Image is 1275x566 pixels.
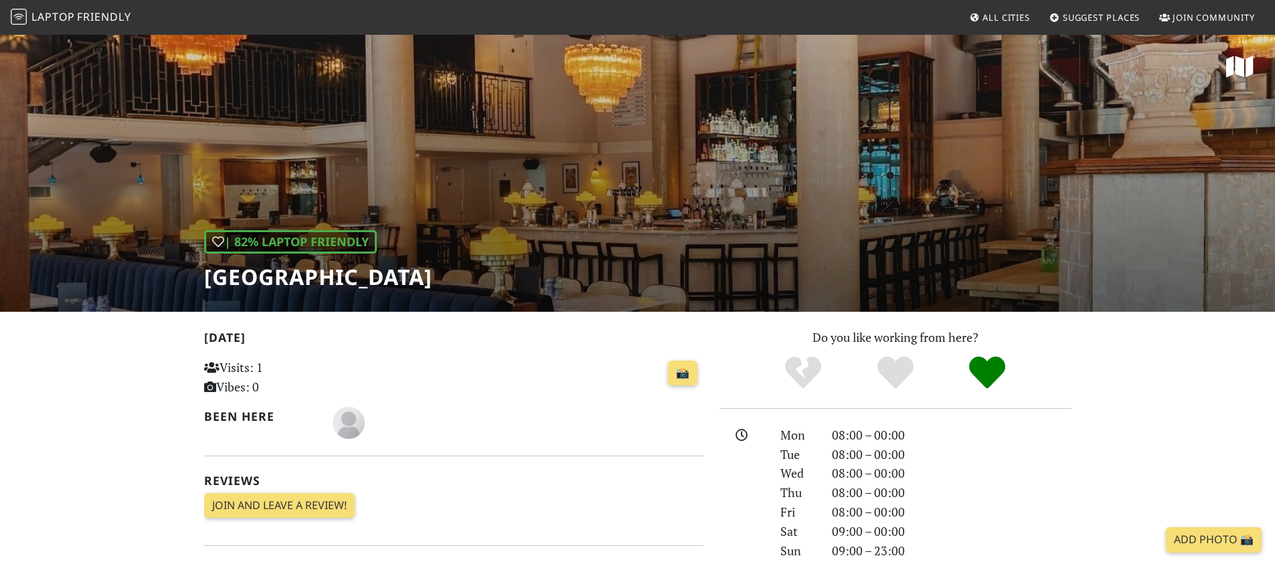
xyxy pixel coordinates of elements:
[772,541,823,561] div: Sun
[772,522,823,541] div: Sat
[77,9,131,24] span: Friendly
[31,9,75,24] span: Laptop
[11,6,131,29] a: LaptopFriendly LaptopFriendly
[668,361,697,386] a: 📸
[772,502,823,522] div: Fri
[204,474,703,488] h2: Reviews
[1166,527,1262,553] a: Add Photo 📸
[204,358,360,397] p: Visits: 1 Vibes: 0
[204,409,317,423] h2: Been here
[824,445,1080,464] div: 08:00 – 00:00
[1063,11,1140,23] span: Suggest Places
[204,230,377,254] div: | 82% Laptop Friendly
[824,426,1080,445] div: 08:00 – 00:00
[824,464,1080,483] div: 08:00 – 00:00
[11,9,27,25] img: LaptopFriendly
[772,445,823,464] div: Tue
[772,464,823,483] div: Wed
[204,493,355,518] a: Join and leave a review!
[772,483,823,502] div: Thu
[719,328,1072,347] p: Do you like working from here?
[824,522,1080,541] div: 09:00 – 00:00
[941,355,1033,391] div: Definitely!
[824,483,1080,502] div: 08:00 – 00:00
[983,11,1030,23] span: All Cities
[204,264,432,290] h1: [GEOGRAPHIC_DATA]
[824,541,1080,561] div: 09:00 – 23:00
[1154,5,1260,29] a: Join Community
[849,355,942,391] div: Yes
[772,426,823,445] div: Mon
[964,5,1035,29] a: All Cities
[333,407,365,439] img: blank-535327c66bd565773addf3077783bbfce4b00ec00e9fd257753287c682c7fa38.png
[1173,11,1255,23] span: Join Community
[204,331,703,350] h2: [DATE]
[1044,5,1146,29] a: Suggest Places
[824,502,1080,522] div: 08:00 – 00:00
[757,355,849,391] div: No
[333,413,365,430] span: Lyon Till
